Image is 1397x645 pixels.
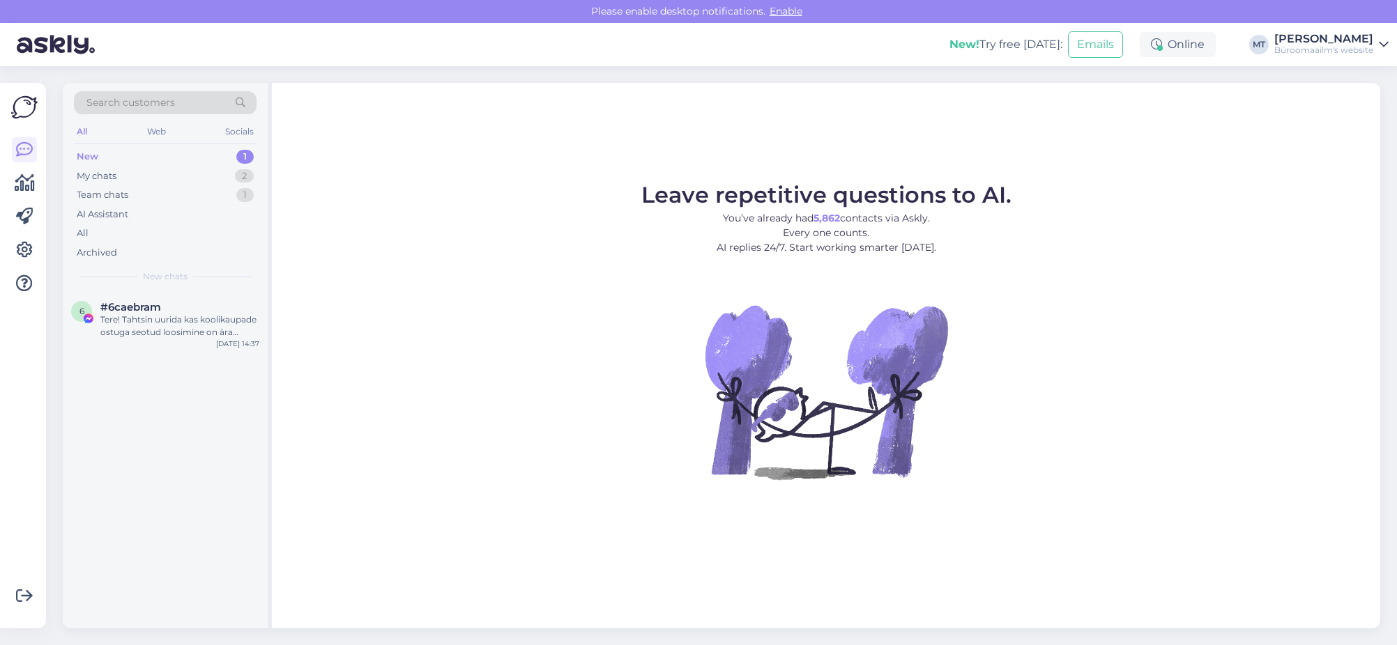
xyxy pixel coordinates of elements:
[765,5,807,17] span: Enable
[86,95,175,110] span: Search customers
[143,270,188,283] span: New chats
[949,36,1062,53] div: Try free [DATE]:
[814,212,840,224] b: 5,862
[74,123,90,141] div: All
[1249,35,1269,54] div: MT
[11,94,38,121] img: Askly Logo
[77,208,128,222] div: AI Assistant
[949,38,979,51] b: New!
[77,150,98,164] div: New
[77,246,117,260] div: Archived
[641,211,1012,255] p: You’ve already had contacts via Askly. Every one counts. AI replies 24/7. Start working smarter [...
[1140,32,1216,57] div: Online
[701,266,952,517] img: No Chat active
[1274,45,1373,56] div: Büroomaailm's website
[77,226,89,240] div: All
[1274,33,1373,45] div: [PERSON_NAME]
[216,339,259,349] div: [DATE] 14:37
[144,123,169,141] div: Web
[236,150,254,164] div: 1
[77,188,128,202] div: Team chats
[77,169,116,183] div: My chats
[100,313,259,339] div: Tere! Tahtsin uurida kas koolikaupade ostuga seotud loosimine on ära olnud?
[641,181,1012,208] span: Leave repetitive questions to AI.
[235,169,254,183] div: 2
[79,306,84,316] span: 6
[100,301,161,313] span: #6caebram
[222,123,257,141] div: Socials
[236,188,254,202] div: 1
[1068,31,1123,58] button: Emails
[1274,33,1389,56] a: [PERSON_NAME]Büroomaailm's website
